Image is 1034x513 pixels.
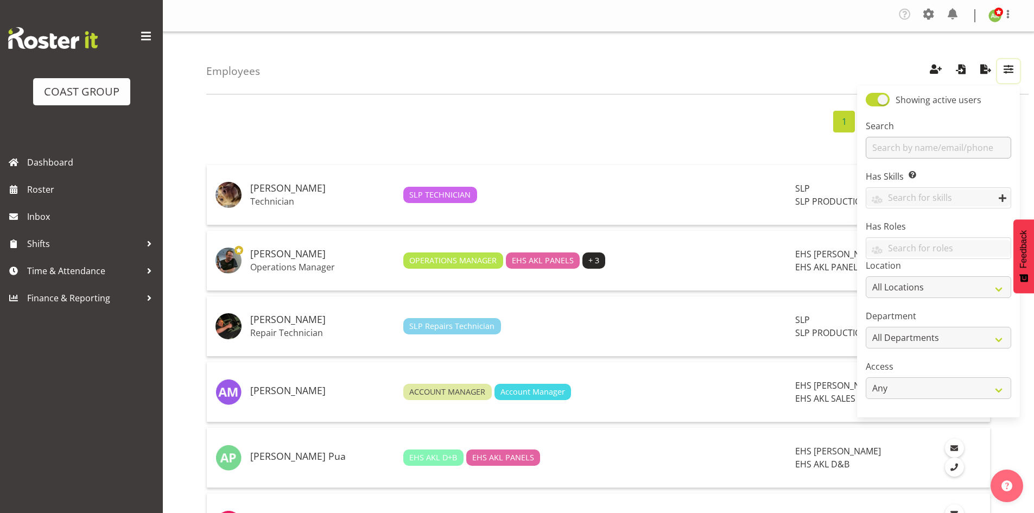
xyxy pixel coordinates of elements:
span: Showing active users [896,94,981,106]
span: EHS AKL D+B [409,452,457,464]
span: OPERATIONS MANAGER [409,255,497,267]
p: Repair Technician [250,327,395,338]
button: Create Employees [924,59,947,83]
img: help-xxl-2.png [1001,480,1012,491]
img: abe-denton65321ee68e143815db86bfb5b039cb77.png [215,248,242,274]
p: Operations Manager [250,262,395,273]
input: Search for roles [866,240,1011,257]
span: SLP PRODUCTION [795,327,868,339]
a: Email Employee [945,439,964,458]
img: alan-burrowsbb943395863b3ae7062c263e1c991831.png [215,313,242,339]
h5: [PERSON_NAME] [250,183,395,194]
img: aleisha-midgley1124.jpg [215,379,242,405]
span: EHS AKL PANELS [512,255,574,267]
span: + 3 [588,255,599,267]
span: Shifts [27,236,141,252]
label: Location [866,259,1011,272]
span: ACCOUNT MANAGER [409,386,485,398]
label: Search [866,119,1011,132]
span: SLP Repairs Technician [409,320,494,332]
span: Dashboard [27,154,157,170]
button: Filter Employees [997,59,1020,83]
h5: [PERSON_NAME] [250,314,395,325]
h5: [PERSON_NAME] Pua [250,451,395,462]
span: EHS AKL D&B [795,458,849,470]
img: Rosterit website logo [8,27,98,49]
h4: Employees [206,65,260,77]
label: Department [866,309,1011,322]
span: EHS [PERSON_NAME] [795,445,881,457]
h5: [PERSON_NAME] [250,385,395,396]
button: Feedback - Show survey [1013,219,1034,293]
h5: [PERSON_NAME] [250,249,395,259]
span: Inbox [27,208,157,225]
button: Export Employees [974,59,997,83]
span: EHS [PERSON_NAME] [795,379,881,391]
img: angela-kerrigan9606.jpg [988,9,1001,22]
span: EHS AKL SALES [795,392,855,404]
span: EHS AKL PANEL [795,261,858,273]
label: Has Roles [866,220,1011,233]
p: Technician [250,196,395,207]
input: Search for skills [866,189,1011,206]
span: SLP [795,182,810,194]
img: aleki-palu-pua3116.jpg [215,445,242,471]
button: Import Employees [949,59,972,83]
a: Call Employee [945,458,964,477]
input: Search by name/email/phone [866,137,1011,159]
span: SLP [795,314,810,326]
label: Has Skills [866,170,1011,183]
span: Time & Attendance [27,263,141,279]
span: Feedback [1019,230,1029,268]
img: aaron-grant454b22c01f25b3c339245abd24dca433.png [215,182,242,208]
span: SLP TECHNICIAN [409,189,471,201]
span: EHS [PERSON_NAME] [795,248,881,260]
span: SLP PRODUCTION [795,195,868,207]
div: COAST GROUP [44,84,119,100]
label: Access [866,360,1011,373]
span: Roster [27,181,157,198]
span: Account Manager [500,386,565,398]
span: Finance & Reporting [27,290,141,306]
span: EHS AKL PANELS [472,452,534,464]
